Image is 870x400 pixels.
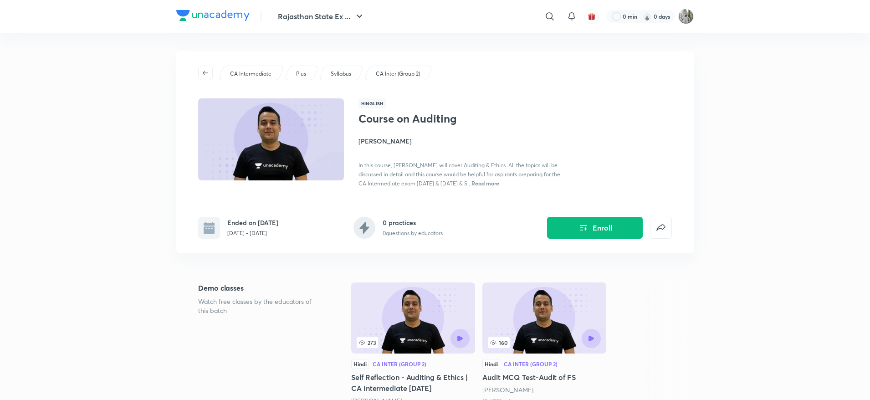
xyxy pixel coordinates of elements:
[176,10,250,21] img: Company Logo
[351,359,369,369] div: Hindi
[374,70,422,78] a: CA Inter (Group 2)
[547,217,643,239] button: Enroll
[329,70,353,78] a: Syllabus
[482,385,606,395] div: Ankit Oberoi
[351,372,475,394] h5: Self Reflection - Auditing & Ethics | CA Intermediate [DATE]
[383,218,443,227] h6: 0 practices
[373,361,426,367] div: CA Inter (Group 2)
[230,70,271,78] p: CA Intermediate
[227,218,278,227] h6: Ended on [DATE]
[482,372,606,383] h5: Audit MCQ Test-Audit of FS
[383,229,443,237] p: 0 questions by educators
[272,7,370,26] button: Rajasthan State Ex ...
[358,136,563,146] h4: [PERSON_NAME]
[504,361,558,367] div: CA Inter (Group 2)
[227,229,278,237] p: [DATE] - [DATE]
[295,70,308,78] a: Plus
[357,337,378,348] span: 273
[650,217,672,239] button: false
[358,162,560,187] span: In this course, [PERSON_NAME] will cover Auditing & Ethics. All the topics will be discussed in d...
[197,97,345,181] img: Thumbnail
[296,70,306,78] p: Plus
[588,12,596,21] img: avatar
[482,385,533,394] a: [PERSON_NAME]
[643,12,652,21] img: streak
[471,179,499,187] span: Read more
[358,112,507,125] h1: Course on Auditing
[229,70,273,78] a: CA Intermediate
[331,70,351,78] p: Syllabus
[176,10,250,23] a: Company Logo
[678,9,694,24] img: Koushik Dhenki
[358,98,386,108] span: Hinglish
[488,337,510,348] span: 160
[198,282,322,293] h5: Demo classes
[376,70,420,78] p: CA Inter (Group 2)
[584,9,599,24] button: avatar
[198,297,322,315] p: Watch free classes by the educators of this batch
[482,359,500,369] div: Hindi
